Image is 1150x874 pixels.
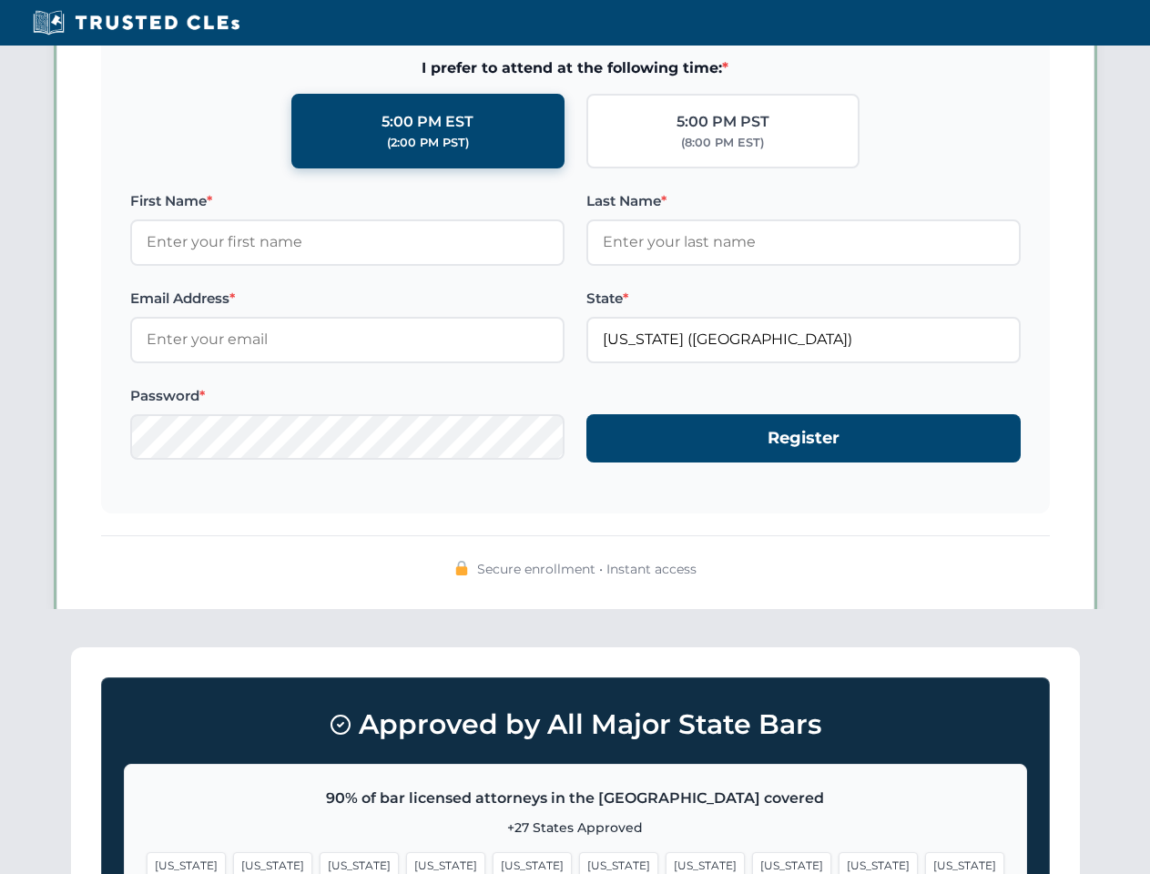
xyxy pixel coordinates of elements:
[147,787,1004,810] p: 90% of bar licensed attorneys in the [GEOGRAPHIC_DATA] covered
[130,56,1021,80] span: I prefer to attend at the following time:
[130,219,565,265] input: Enter your first name
[586,219,1021,265] input: Enter your last name
[586,414,1021,462] button: Register
[382,110,473,134] div: 5:00 PM EST
[130,190,565,212] label: First Name
[586,317,1021,362] input: Florida (FL)
[387,134,469,152] div: (2:00 PM PST)
[130,317,565,362] input: Enter your email
[27,9,245,36] img: Trusted CLEs
[130,385,565,407] label: Password
[681,134,764,152] div: (8:00 PM EST)
[677,110,769,134] div: 5:00 PM PST
[454,561,469,575] img: 🔒
[586,288,1021,310] label: State
[130,288,565,310] label: Email Address
[586,190,1021,212] label: Last Name
[124,700,1027,749] h3: Approved by All Major State Bars
[477,559,697,579] span: Secure enrollment • Instant access
[147,818,1004,838] p: +27 States Approved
